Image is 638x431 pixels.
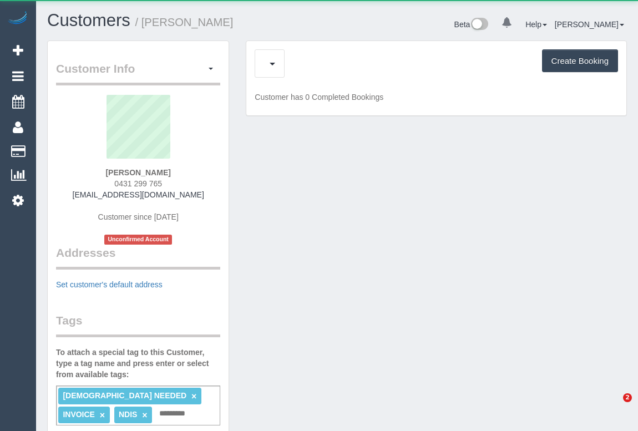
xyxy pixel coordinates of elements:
a: Help [525,20,547,29]
span: 0431 299 765 [114,179,162,188]
a: [PERSON_NAME] [555,20,624,29]
span: NDIS [119,410,137,419]
button: Create Booking [542,49,618,73]
span: [DEMOGRAPHIC_DATA] NEEDED [63,391,186,400]
legend: Customer Info [56,60,220,85]
span: INVOICE [63,410,95,419]
a: × [191,392,196,401]
span: Customer since [DATE] [98,212,179,221]
small: / [PERSON_NAME] [135,16,234,28]
a: × [100,410,105,420]
iframe: Intercom live chat [600,393,627,420]
strong: [PERSON_NAME] [105,168,170,177]
a: × [142,410,147,420]
a: Customers [47,11,130,30]
img: New interface [470,18,488,32]
span: Unconfirmed Account [104,235,172,244]
legend: Tags [56,312,220,337]
p: Customer has 0 Completed Bookings [255,92,618,103]
img: Automaid Logo [7,11,29,27]
a: [EMAIL_ADDRESS][DOMAIN_NAME] [73,190,204,199]
a: Beta [454,20,489,29]
span: 2 [623,393,632,402]
a: Set customer's default address [56,280,163,289]
label: To attach a special tag to this Customer, type a tag name and press enter or select from availabl... [56,347,220,380]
